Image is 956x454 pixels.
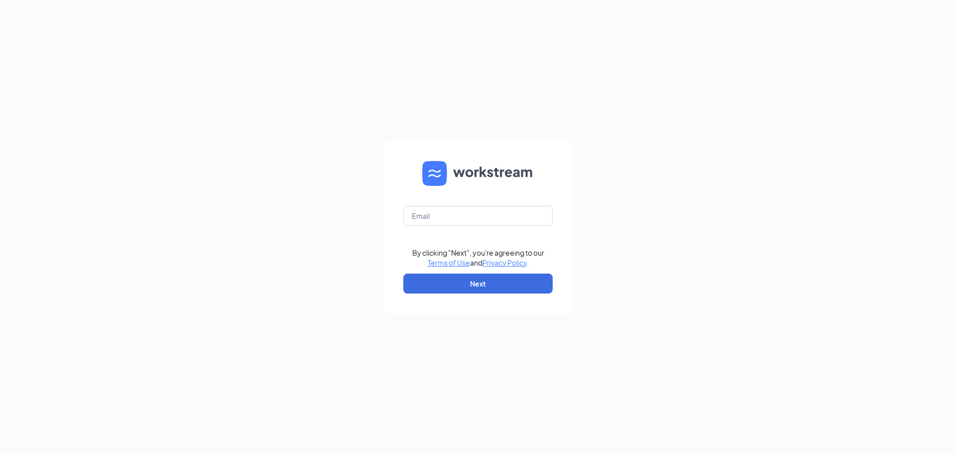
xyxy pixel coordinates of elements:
input: Email [403,206,553,226]
div: By clicking "Next", you're agreeing to our and . [412,248,544,268]
button: Next [403,274,553,294]
a: Terms of Use [428,258,470,267]
img: WS logo and Workstream text [422,161,534,186]
a: Privacy Policy [482,258,527,267]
